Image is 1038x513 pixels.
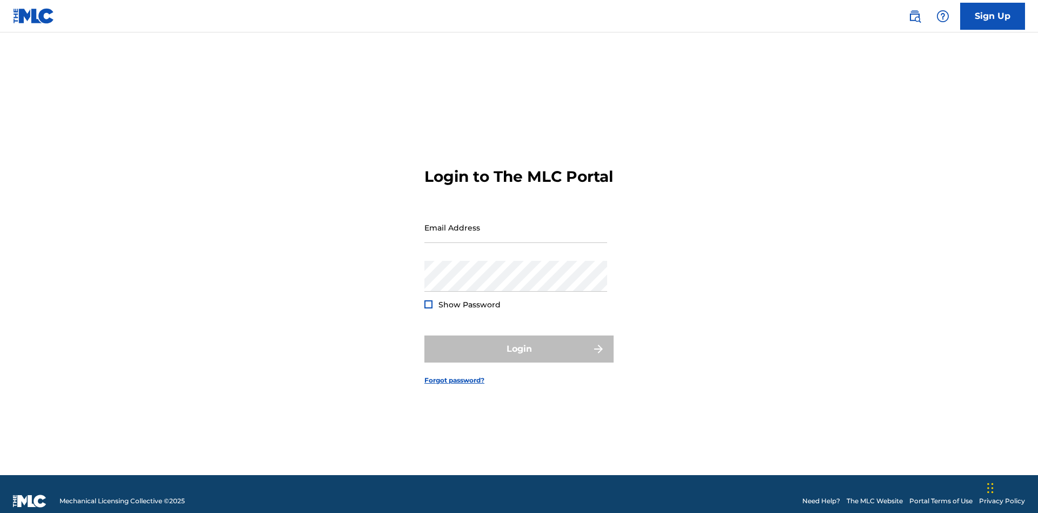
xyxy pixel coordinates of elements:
[904,5,926,27] a: Public Search
[987,472,994,504] div: Drag
[438,300,501,310] span: Show Password
[424,167,613,186] h3: Login to The MLC Portal
[984,461,1038,513] iframe: Chat Widget
[909,496,973,506] a: Portal Terms of Use
[847,496,903,506] a: The MLC Website
[908,10,921,23] img: search
[802,496,840,506] a: Need Help?
[936,10,949,23] img: help
[979,496,1025,506] a: Privacy Policy
[13,495,46,508] img: logo
[960,3,1025,30] a: Sign Up
[59,496,185,506] span: Mechanical Licensing Collective © 2025
[932,5,954,27] div: Help
[13,8,55,24] img: MLC Logo
[424,376,484,385] a: Forgot password?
